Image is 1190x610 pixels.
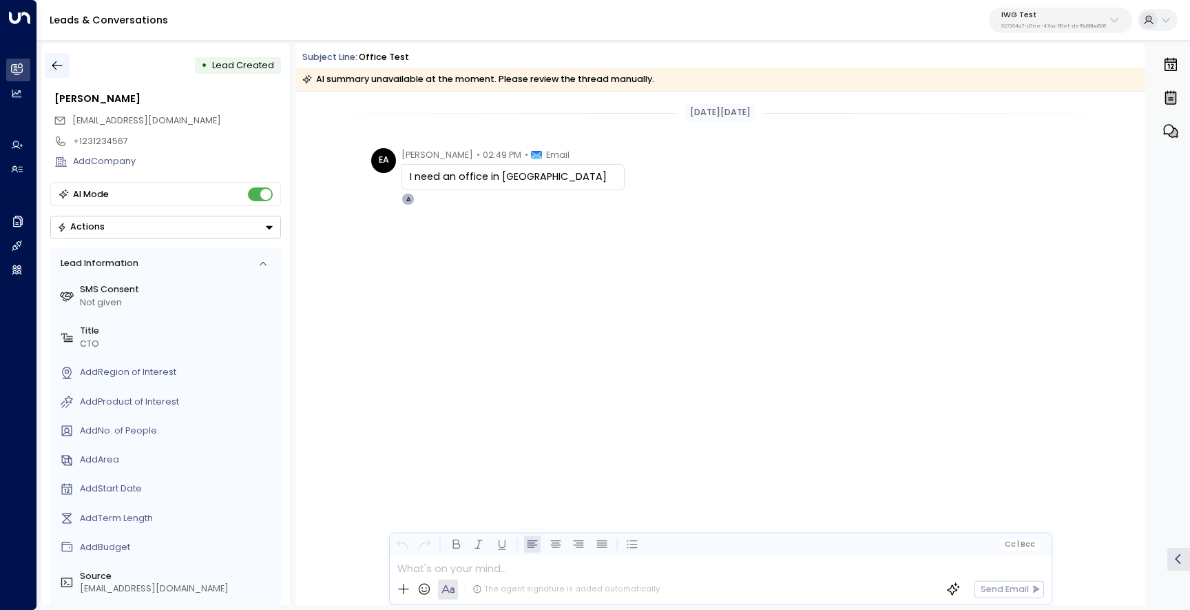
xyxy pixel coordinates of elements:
[80,454,276,467] div: AddArea
[1001,11,1106,19] p: IWG Test
[417,536,434,553] button: Redo
[80,425,276,438] div: AddNo. of People
[50,216,281,238] button: Actions
[483,148,521,162] span: 02:49 PM
[73,155,281,168] div: AddCompany
[73,187,109,201] div: AI Mode
[57,221,105,232] div: Actions
[80,366,276,379] div: AddRegion of Interest
[1017,540,1019,549] span: |
[999,538,1040,550] button: Cc|Bcc
[72,114,221,128] span: emre@getuniti.com
[50,13,168,27] a: Leads & Conversations
[401,193,414,205] div: A
[302,51,357,63] span: Subject Line:
[80,396,276,409] div: AddProduct of Interest
[50,216,281,238] div: Button group with a nested menu
[80,283,276,296] label: SMS Consent
[54,92,281,107] div: [PERSON_NAME]
[525,148,528,162] span: •
[73,135,281,148] div: +1231234567
[546,148,570,162] span: Email
[472,584,660,595] div: The agent signature is added automatically
[201,54,207,77] div: •
[685,104,755,122] div: [DATE][DATE]
[410,170,616,185] div: I need an office in [GEOGRAPHIC_DATA]
[371,148,396,173] div: EA
[302,72,654,86] div: AI summary unavailable at the moment. Please review the thread manually.
[72,114,221,126] span: [EMAIL_ADDRESS][DOMAIN_NAME]
[1004,540,1035,549] span: Cc Bcc
[80,582,276,596] div: [EMAIL_ADDRESS][DOMAIN_NAME]
[359,51,409,64] div: Office Test
[212,59,274,71] span: Lead Created
[80,482,276,496] div: AddStart Date
[401,148,473,162] span: [PERSON_NAME]
[1001,23,1106,29] p: 927204a7-d7ee-47ca-85e1-def5a58ba506
[393,536,410,553] button: Undo
[989,8,1132,33] button: IWG Test927204a7-d7ee-47ca-85e1-def5a58ba506
[80,296,276,309] div: Not given
[80,512,276,525] div: AddTerm Length
[56,257,138,270] div: Lead Information
[80,570,276,583] label: Source
[80,541,276,554] div: AddBudget
[80,325,276,338] label: Title
[477,148,480,162] span: •
[80,338,276,351] div: CTO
